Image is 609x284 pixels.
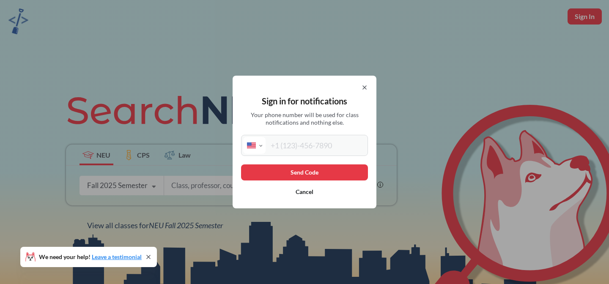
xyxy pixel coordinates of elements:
span: We need your help! [39,254,142,260]
input: +1 (123)-456-7890 [266,137,366,154]
img: sandbox logo [8,8,28,34]
span: Your phone number will be used for class notifications and nothing else. [244,111,365,126]
a: Leave a testimonial [92,253,142,260]
button: Send Code [241,164,368,180]
span: Sign in for notifications [262,96,347,106]
button: Cancel [241,184,368,200]
a: sandbox logo [8,8,28,37]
